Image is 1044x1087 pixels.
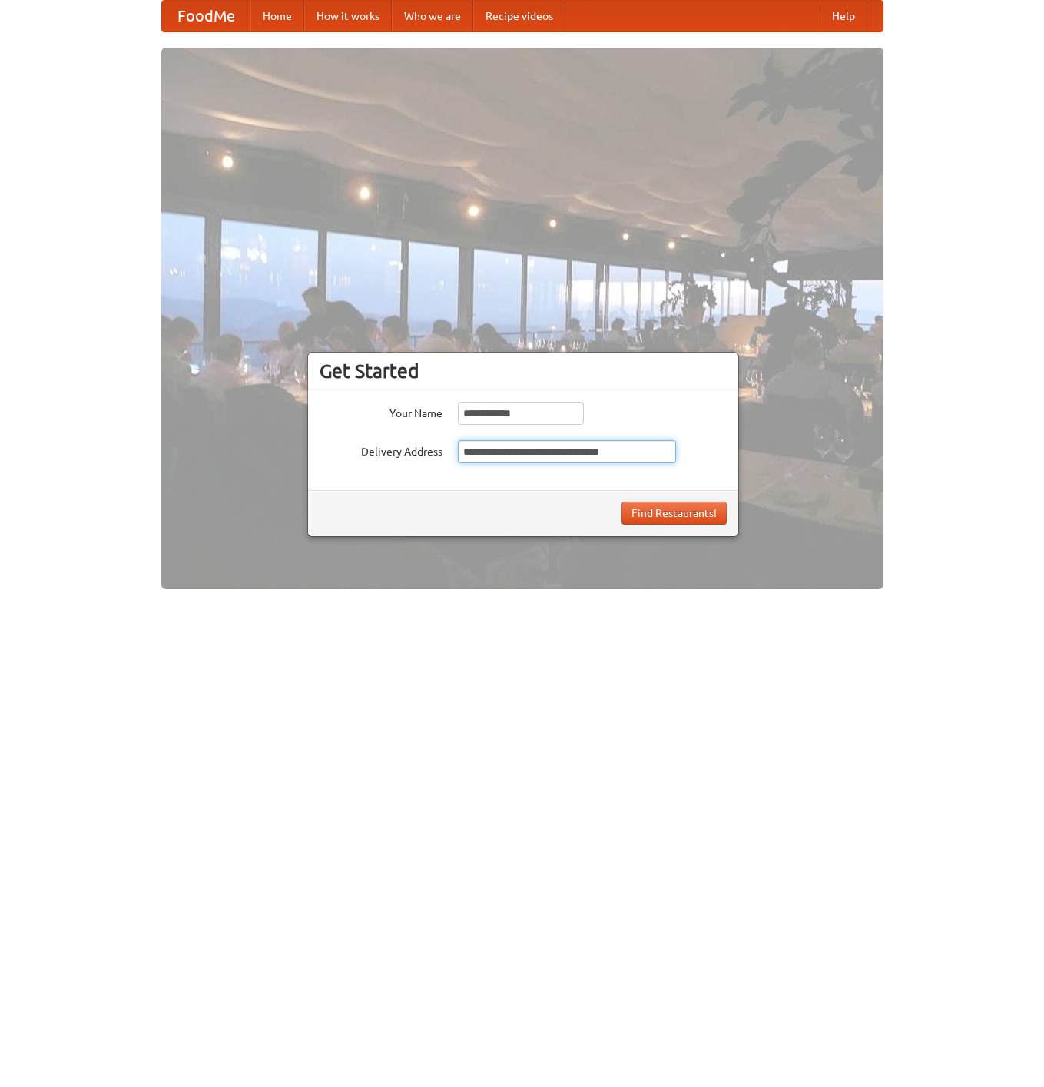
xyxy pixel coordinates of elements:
a: How it works [304,1,392,31]
a: Who we are [392,1,473,31]
label: Delivery Address [320,440,442,459]
a: Recipe videos [473,1,565,31]
a: Home [250,1,304,31]
a: Help [820,1,867,31]
h3: Get Started [320,360,727,383]
button: Find Restaurants! [621,502,727,525]
label: Your Name [320,402,442,421]
a: FoodMe [162,1,250,31]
